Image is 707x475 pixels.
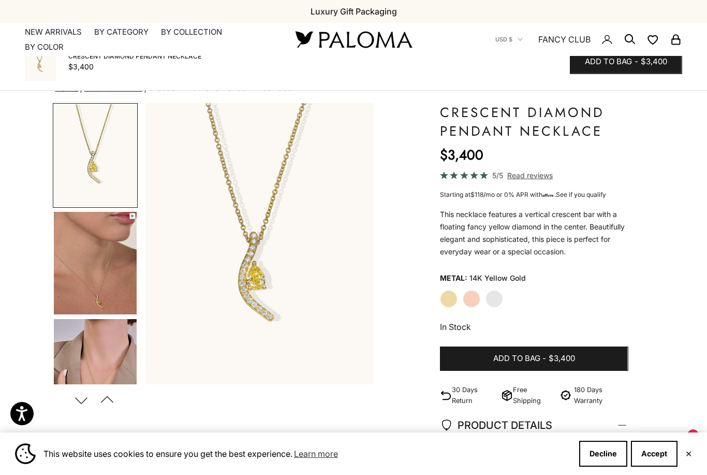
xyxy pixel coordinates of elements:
[53,318,138,423] button: Go to item 5
[440,208,628,258] div: This necklace features a vertical crescent bar with a floating fancy yellow diamond in the center...
[54,104,137,207] img: #YellowGold
[440,169,628,181] a: 5/5 Read reviews
[43,446,571,462] span: This website uses cookies to ensure you get the best experience.
[146,103,374,384] div: Item 1 of 17
[507,169,553,181] span: Read reviews
[685,451,692,457] button: Close
[292,446,340,462] a: Learn more
[549,352,575,365] span: $3,400
[641,55,667,68] span: $3,400
[495,23,682,56] nav: Secondary navigation
[53,103,138,208] button: Go to item 1
[146,103,374,384] img: #YellowGold
[538,33,591,46] a: FANCY CLUB
[54,212,137,314] img: #YellowGold #RoseGold #WhiteGold
[440,347,628,371] button: Add to bag-$3,400
[513,384,553,406] p: Free Shipping
[25,42,56,81] img: #YellowGold
[469,270,526,286] variant-option-value: 14K Yellow Gold
[440,406,628,444] summary: PRODUCT DETAILS
[440,191,606,198] span: Starting at /mo or 0% APR with .
[440,270,467,286] legend: Metal:
[25,27,82,37] a: NEW ARRIVALS
[493,352,540,365] span: Add to bag
[15,443,36,464] img: Cookie banner
[161,27,222,37] summary: By Collection
[495,35,512,44] span: USD $
[25,42,64,52] summary: By Color
[440,320,628,334] p: In Stock
[94,27,149,37] summary: By Category
[440,416,552,434] span: PRODUCT DETAILS
[470,191,483,198] span: $118
[542,192,554,197] span: Affirm
[631,441,677,467] button: Accept
[53,211,138,315] button: Go to item 4
[492,169,503,181] span: 5/5
[574,384,628,406] p: 180 Days Warranty
[495,35,523,44] button: USD $
[54,319,137,422] img: #YellowGold #RoseGold #WhiteGold
[440,103,628,140] h1: Crescent Diamond Pendant Necklace
[556,191,606,198] a: See if you qualify - Learn more about Affirm Financing (opens in modal)
[311,5,397,18] p: Luxury Gift Packaging
[579,441,627,467] button: Decline
[25,27,271,52] nav: Primary navigation
[68,51,201,62] span: Crescent Diamond Pendant Necklace
[585,55,632,68] span: Add to bag
[570,49,682,74] button: Add to bag-$3,400
[440,145,483,165] sale-price: $3,400
[452,384,496,406] p: 30 Days Return
[68,62,94,72] sale-price: $3,400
